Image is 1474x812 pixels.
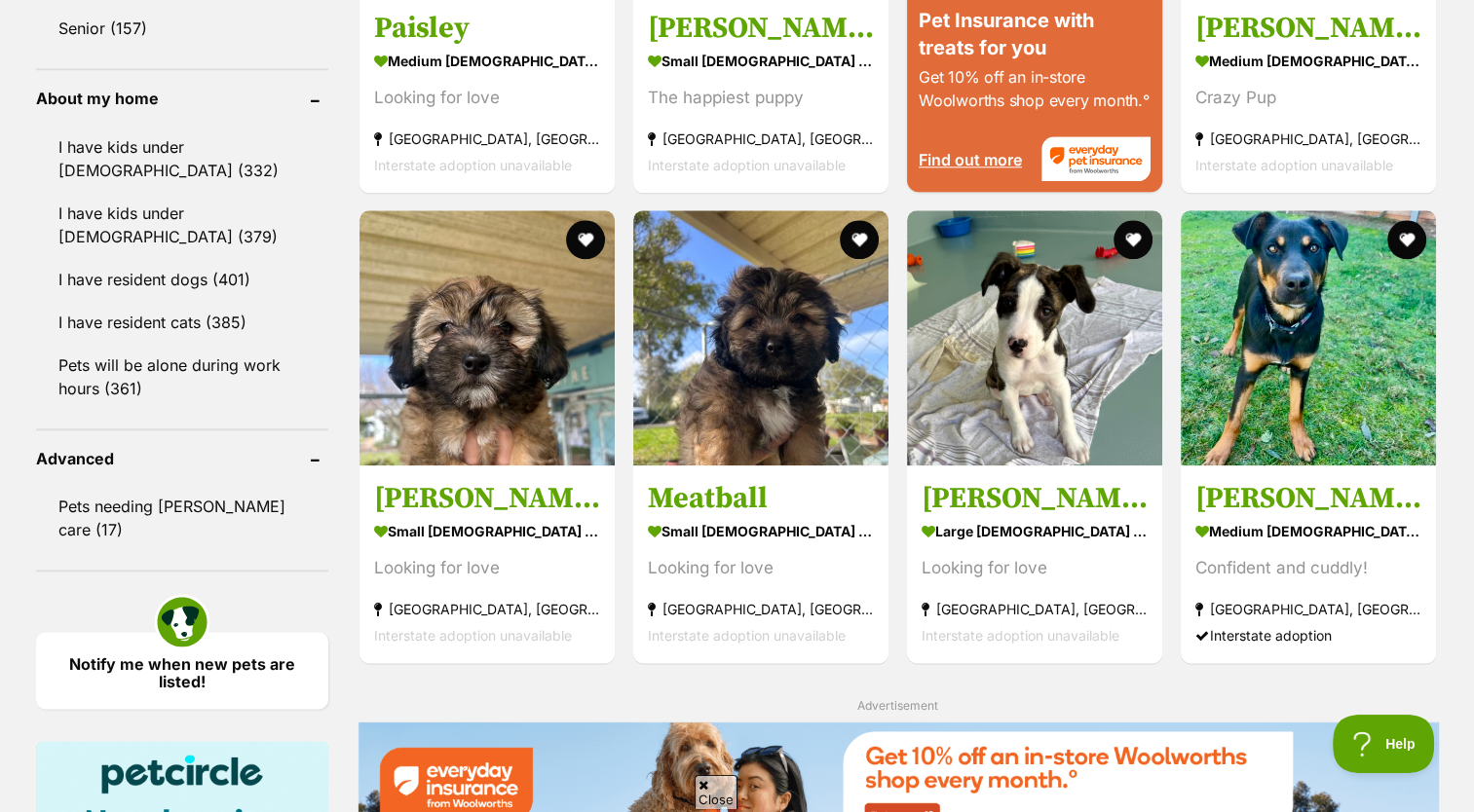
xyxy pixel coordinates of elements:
[566,220,605,259] button: favourite
[374,627,572,644] span: Interstate adoption unavailable
[374,517,600,545] strong: small [DEMOGRAPHIC_DATA] Dog
[36,345,328,409] a: Pets will be alone during work hours (361)
[648,480,874,517] h3: Meatball
[648,125,874,151] strong: [GEOGRAPHIC_DATA], [GEOGRAPHIC_DATA]
[374,480,600,517] h3: [PERSON_NAME]
[648,9,874,46] h3: [PERSON_NAME]
[857,698,938,713] span: Advertisement
[359,210,615,465] img: Sonny - Maltese Terrier Dog
[648,517,874,545] strong: small [DEMOGRAPHIC_DATA] Dog
[648,627,846,644] span: Interstate adoption unavailable
[1195,596,1421,622] strong: [GEOGRAPHIC_DATA], [GEOGRAPHIC_DATA]
[922,596,1148,622] strong: [GEOGRAPHIC_DATA], [GEOGRAPHIC_DATA]
[1181,465,1436,663] a: [PERSON_NAME] medium [DEMOGRAPHIC_DATA] Dog Confident and cuddly! [GEOGRAPHIC_DATA], [GEOGRAPHIC_...
[1195,517,1421,545] strong: medium [DEMOGRAPHIC_DATA] Dog
[907,465,1162,663] a: [PERSON_NAME] large [DEMOGRAPHIC_DATA] Dog Looking for love [GEOGRAPHIC_DATA], [GEOGRAPHIC_DATA] ...
[922,480,1148,517] h3: [PERSON_NAME]
[374,46,600,74] strong: medium [DEMOGRAPHIC_DATA] Dog
[36,90,328,107] header: About my home
[374,156,572,172] span: Interstate adoption unavailable
[648,555,874,581] div: Looking for love
[907,210,1162,465] img: Ethel - Mastiff Dog
[1388,220,1427,259] button: favourite
[374,9,600,46] h3: Paisley
[922,555,1148,581] div: Looking for love
[1333,715,1435,773] iframe: Help Scout Beacon - Open
[36,8,328,49] a: Senior (157)
[648,84,874,110] div: The happiest puppy
[36,450,328,467] header: Advanced
[1195,46,1421,74] strong: medium [DEMOGRAPHIC_DATA] Dog
[648,156,846,172] span: Interstate adoption unavailable
[633,465,888,663] a: Meatball small [DEMOGRAPHIC_DATA] Dog Looking for love [GEOGRAPHIC_DATA], [GEOGRAPHIC_DATA] Inter...
[36,632,328,709] a: Notify me when new pets are listed!
[648,46,874,74] strong: small [DEMOGRAPHIC_DATA] Dog
[633,210,888,465] img: Meatball - Maltese Terrier Dog
[1195,9,1421,46] h3: [PERSON_NAME]
[36,127,328,191] a: I have kids under [DEMOGRAPHIC_DATA] (332)
[1114,220,1153,259] button: favourite
[840,220,879,259] button: favourite
[36,193,328,257] a: I have kids under [DEMOGRAPHIC_DATA] (379)
[1195,555,1421,581] div: Confident and cuddly!
[374,125,600,151] strong: [GEOGRAPHIC_DATA], [GEOGRAPHIC_DATA]
[1195,125,1421,151] strong: [GEOGRAPHIC_DATA], [GEOGRAPHIC_DATA]
[374,555,600,581] div: Looking for love
[1195,622,1421,648] div: Interstate adoption
[36,259,328,300] a: I have resident dogs (401)
[695,775,737,809] span: Close
[36,302,328,343] a: I have resident cats (385)
[374,84,600,110] div: Looking for love
[1181,210,1436,465] img: Buller - Australian Kelpie Dog
[922,517,1148,545] strong: large [DEMOGRAPHIC_DATA] Dog
[36,486,328,550] a: Pets needing [PERSON_NAME] care (17)
[1195,480,1421,517] h3: [PERSON_NAME]
[374,596,600,622] strong: [GEOGRAPHIC_DATA], [GEOGRAPHIC_DATA]
[922,627,1119,644] span: Interstate adoption unavailable
[359,465,615,663] a: [PERSON_NAME] small [DEMOGRAPHIC_DATA] Dog Looking for love [GEOGRAPHIC_DATA], [GEOGRAPHIC_DATA] ...
[1195,156,1393,172] span: Interstate adoption unavailable
[1195,84,1421,110] div: Crazy Pup
[648,596,874,622] strong: [GEOGRAPHIC_DATA], [GEOGRAPHIC_DATA]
